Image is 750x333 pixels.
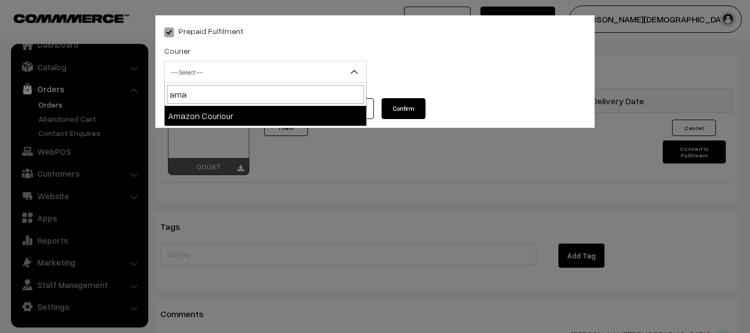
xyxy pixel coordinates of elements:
[382,98,426,119] button: Confirm
[164,25,243,37] label: Prepaid Fulfilment
[164,45,191,57] label: Courier
[165,106,366,126] li: Amazon Couriour
[165,63,366,82] span: -- Select --
[164,61,367,83] span: -- Select --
